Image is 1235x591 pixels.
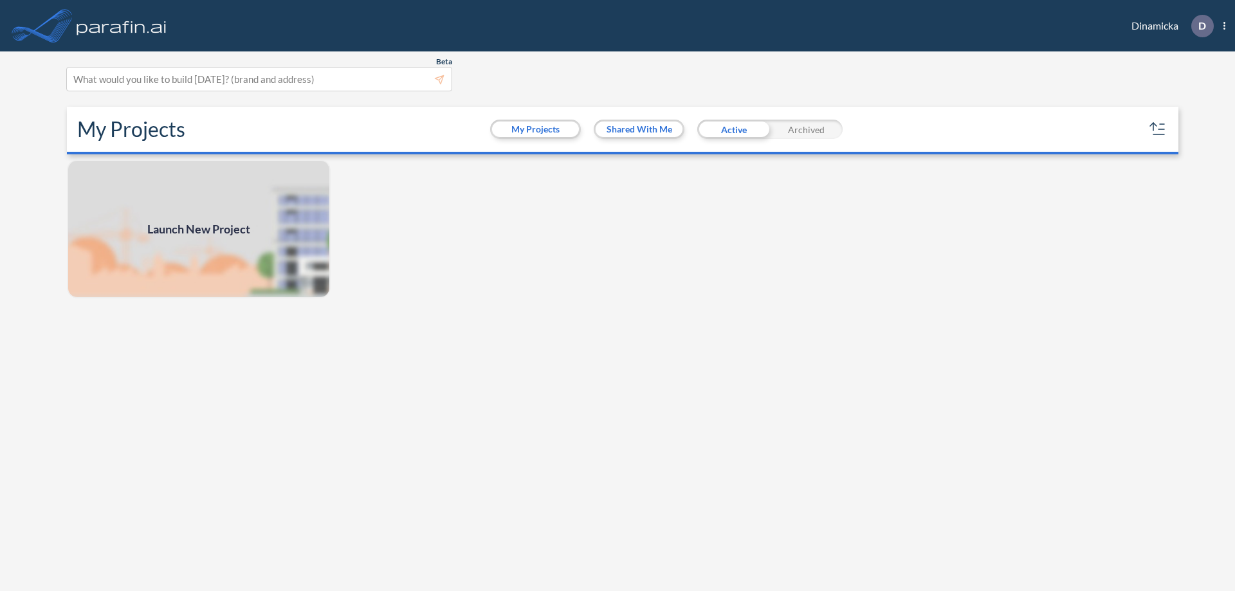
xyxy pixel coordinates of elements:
[1198,20,1206,32] p: D
[697,120,770,139] div: Active
[67,159,331,298] a: Launch New Project
[74,13,169,39] img: logo
[492,122,579,137] button: My Projects
[436,57,452,67] span: Beta
[147,221,250,238] span: Launch New Project
[596,122,682,137] button: Shared With Me
[1148,119,1168,140] button: sort
[1112,15,1225,37] div: Dinamicka
[67,159,331,298] img: add
[77,117,185,141] h2: My Projects
[770,120,843,139] div: Archived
